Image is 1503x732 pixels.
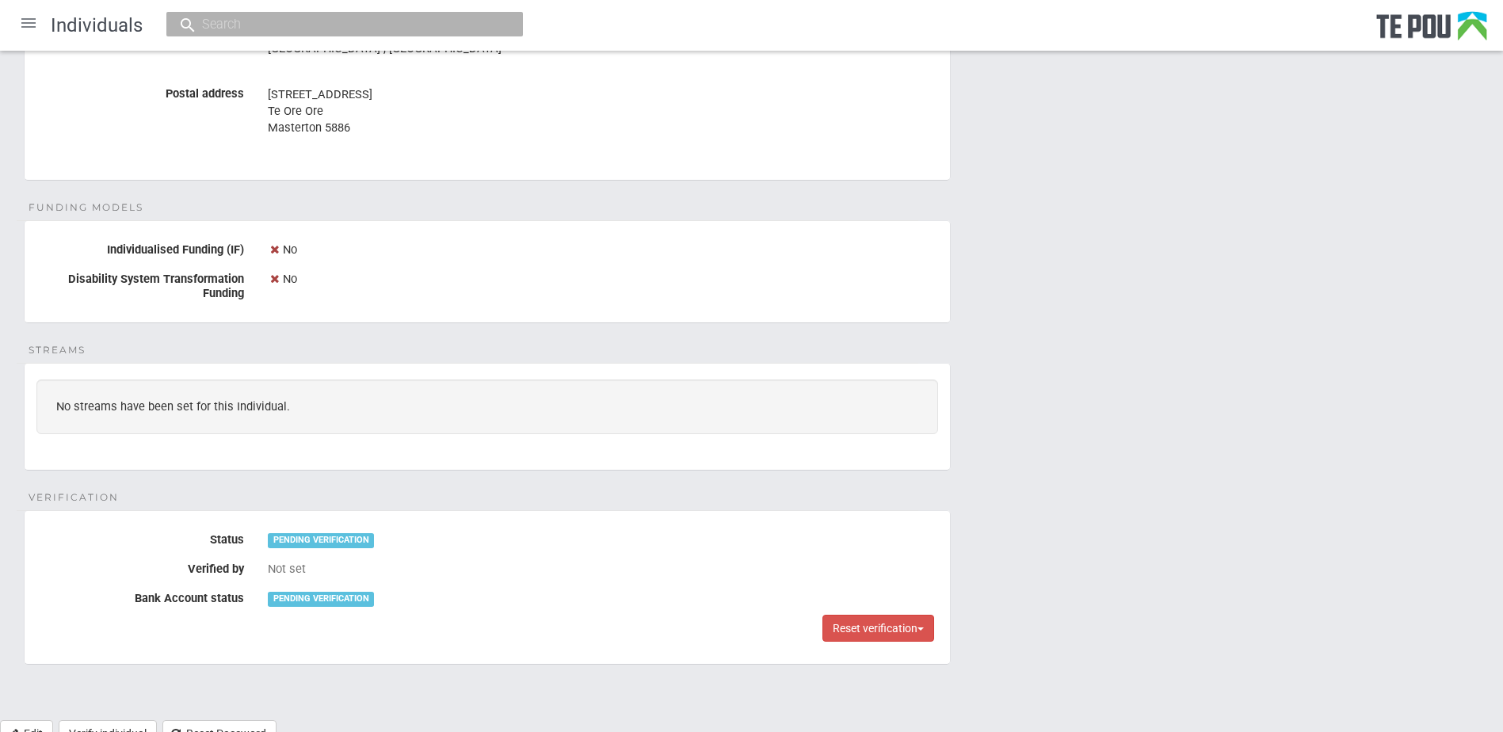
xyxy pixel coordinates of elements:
[25,237,256,257] label: Individualised Funding (IF)
[29,200,143,215] span: Funding Models
[268,86,938,136] address: [STREET_ADDRESS] Te Ore Ore Masterton 5886
[268,533,374,547] div: PENDING VERIFICATION
[29,343,86,357] span: Streams
[268,562,938,576] div: Not set
[268,237,938,264] div: No
[29,490,119,505] span: Verification
[822,615,934,642] button: Reset verification
[36,379,938,433] div: No streams have been set for this Individual.
[25,81,256,101] label: Postal address
[25,266,256,301] label: Disability System Transformation Funding
[25,556,256,576] label: Verified by
[25,527,256,547] label: Status
[268,266,938,293] div: No
[268,592,374,606] div: PENDING VERIFICATION
[197,16,476,32] input: Search
[25,585,256,605] label: Bank Account status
